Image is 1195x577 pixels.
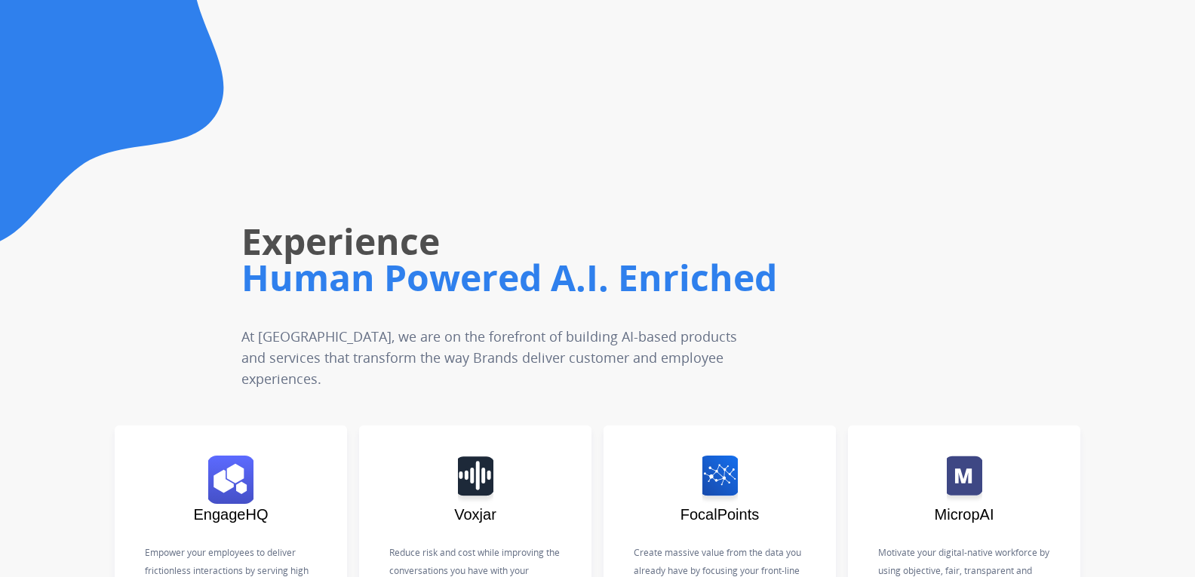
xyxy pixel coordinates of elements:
img: logo [208,456,253,504]
p: At [GEOGRAPHIC_DATA], we are on the forefront of building AI-based products and services that tra... [241,326,757,389]
span: EngageHQ [194,506,269,523]
span: Voxjar [454,506,496,523]
span: MicropAI [935,506,994,523]
span: FocalPoints [680,506,760,523]
img: logo [947,456,982,504]
h1: Experience [241,217,853,265]
img: logo [458,456,493,504]
img: logo [702,456,738,504]
h1: Human Powered A.I. Enriched [241,253,853,302]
